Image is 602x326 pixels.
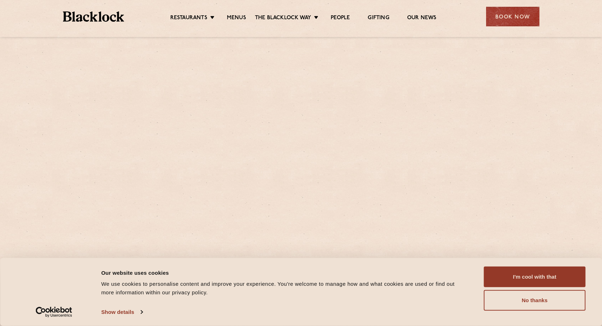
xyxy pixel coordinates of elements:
[101,268,468,277] div: Our website uses cookies
[101,280,468,297] div: We use cookies to personalise content and improve your experience. You're welcome to manage how a...
[331,15,350,22] a: People
[486,7,539,26] div: Book Now
[484,290,586,311] button: No thanks
[227,15,246,22] a: Menus
[368,15,389,22] a: Gifting
[23,307,85,317] a: Usercentrics Cookiebot - opens in a new window
[63,11,124,22] img: BL_Textured_Logo-footer-cropped.svg
[170,15,207,22] a: Restaurants
[101,307,143,317] a: Show details
[407,15,437,22] a: Our News
[255,15,311,22] a: The Blacklock Way
[484,267,586,287] button: I'm cool with that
